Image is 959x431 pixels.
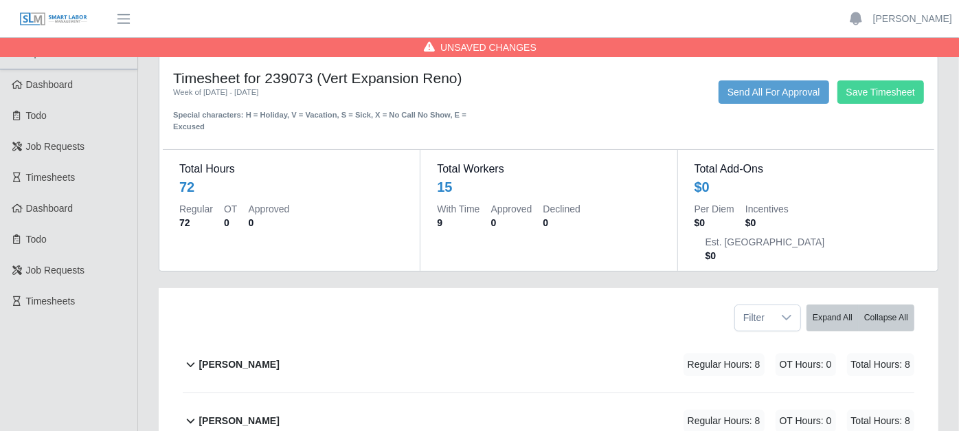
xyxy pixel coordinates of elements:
dd: 0 [491,216,532,230]
span: OT Hours: 0 [776,353,836,376]
div: Week of [DATE] - [DATE] [173,87,474,98]
dt: Total Hours [179,161,403,177]
b: [PERSON_NAME] [199,357,279,372]
span: Timesheets [26,296,76,307]
span: Todo [26,234,47,245]
dd: $0 [745,216,789,230]
dd: 9 [437,216,479,230]
b: [PERSON_NAME] [199,414,279,428]
div: bulk actions [806,305,914,331]
span: Job Requests [26,141,85,152]
button: Send All For Approval [719,80,829,104]
dt: Total Workers [437,161,660,177]
span: Total Hours: 8 [847,353,914,376]
dt: Declined [543,202,580,216]
dd: 0 [224,216,237,230]
button: Collapse All [858,305,914,331]
span: Unsaved Changes [440,41,537,54]
img: SLM Logo [19,12,88,27]
span: Dashboard [26,203,74,214]
div: 72 [179,177,194,197]
dd: 72 [179,216,213,230]
dd: 0 [248,216,289,230]
span: Filter [735,305,773,331]
div: 15 [437,177,452,197]
span: Dashboard [26,79,74,90]
a: [PERSON_NAME] [873,12,952,26]
div: Special characters: H = Holiday, V = Vacation, S = Sick, X = No Call No Show, E = Excused [173,98,474,133]
button: Expand All [806,305,859,331]
dt: Est. [GEOGRAPHIC_DATA] [706,235,825,249]
button: [PERSON_NAME] Regular Hours: 8 OT Hours: 0 Total Hours: 8 [183,337,914,393]
dd: $0 [695,216,734,230]
div: $0 [695,177,710,197]
dd: $0 [706,249,825,263]
dt: Regular [179,202,213,216]
dd: 0 [543,216,580,230]
button: Save Timesheet [837,80,924,104]
span: Regular Hours: 8 [684,353,765,376]
dt: Per Diem [695,202,734,216]
dt: OT [224,202,237,216]
span: Job Requests [26,265,85,276]
span: Todo [26,110,47,121]
dt: With Time [437,202,479,216]
dt: Incentives [745,202,789,216]
dt: Total Add-Ons [695,161,918,177]
dt: Approved [491,202,532,216]
span: Timesheets [26,172,76,183]
h4: Timesheet for 239073 (Vert Expansion Reno) [173,69,474,87]
dt: Approved [248,202,289,216]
